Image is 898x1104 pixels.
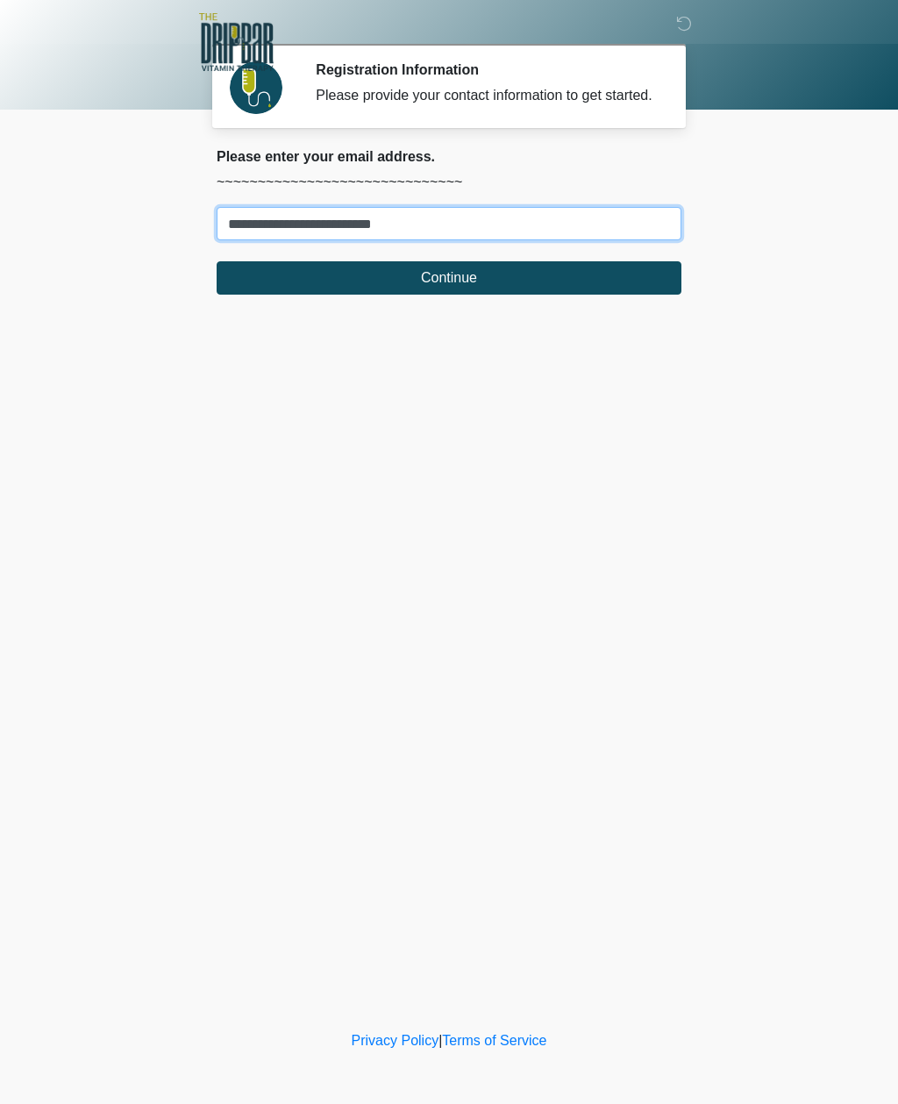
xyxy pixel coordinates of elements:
img: Agent Avatar [230,61,282,114]
a: Terms of Service [442,1033,546,1048]
a: Privacy Policy [352,1033,439,1048]
img: The DRIPBaR - Alamo Ranch SATX Logo [199,13,274,71]
p: ~~~~~~~~~~~~~~~~~~~~~~~~~~~~~~ [217,172,681,193]
h2: Please enter your email address. [217,148,681,165]
button: Continue [217,261,681,295]
div: Please provide your contact information to get started. [316,85,655,106]
a: | [438,1033,442,1048]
